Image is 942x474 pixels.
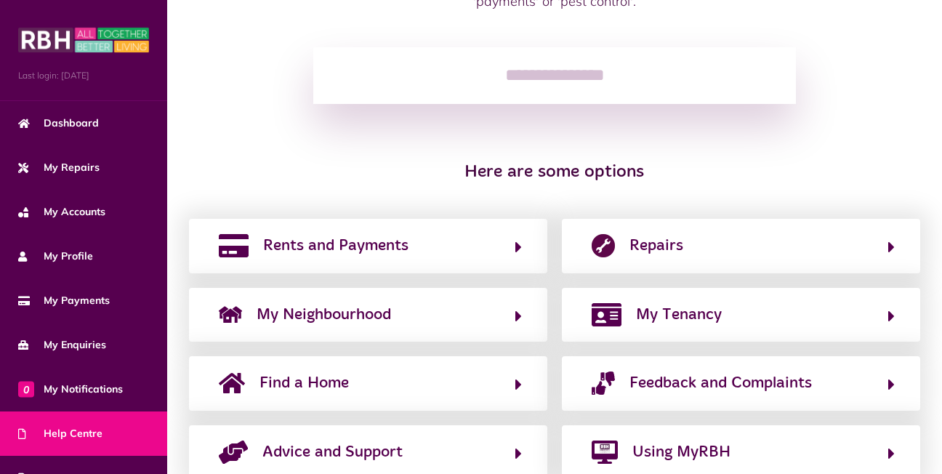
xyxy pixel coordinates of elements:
img: home-solid.svg [219,371,245,395]
span: Advice and Support [262,441,403,464]
img: complaints.png [592,371,615,395]
img: advice-support-1.png [219,441,248,464]
span: Find a Home [259,371,349,395]
span: Repairs [629,234,683,257]
button: Rents and Payments [214,233,522,258]
span: My Enquiries [18,337,106,353]
span: Using MyRBH [632,441,730,464]
span: My Payments [18,293,110,308]
button: Repairs [587,233,895,258]
img: report-repair.png [592,234,615,257]
button: Find a Home [214,371,522,395]
span: My Repairs [18,160,100,175]
span: Feedback and Complaints [629,371,812,395]
button: Using MyRBH [587,440,895,465]
button: My Neighbourhood [214,302,522,327]
h3: Here are some options [251,162,858,183]
button: Advice and Support [214,440,522,465]
span: My Notifications [18,382,123,397]
img: my-tenancy.png [592,303,621,326]
span: My Neighbourhood [257,303,391,326]
span: Help Centre [18,426,102,441]
span: Dashboard [18,116,99,131]
img: rents-payments.png [219,234,249,257]
span: My Profile [18,249,93,264]
img: MyRBH [18,25,149,55]
img: desktop-solid.png [592,441,618,464]
span: Rents and Payments [263,234,408,257]
span: 0 [18,381,34,397]
button: My Tenancy [587,302,895,327]
span: My Accounts [18,204,105,220]
img: neighborhood.png [219,303,242,326]
span: Last login: [DATE] [18,69,149,82]
button: Feedback and Complaints [587,371,895,395]
span: My Tenancy [636,303,722,326]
